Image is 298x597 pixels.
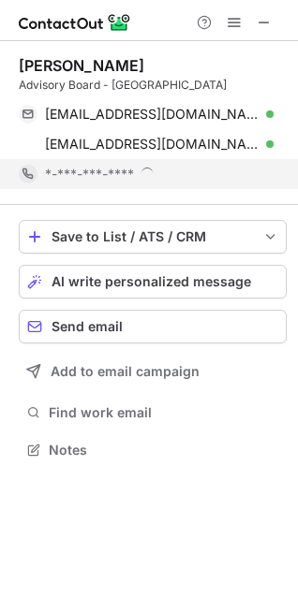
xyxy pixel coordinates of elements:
[51,364,200,379] span: Add to email campaign
[19,11,131,34] img: ContactOut v5.3.10
[45,106,260,123] span: [EMAIL_ADDRESS][DOMAIN_NAME]
[19,265,287,298] button: AI write personalized message
[45,136,260,153] span: [EMAIL_ADDRESS][DOMAIN_NAME]
[19,355,287,388] button: Add to email campaign
[19,220,287,254] button: save-profile-one-click
[19,56,144,75] div: [PERSON_NAME]
[49,442,279,459] span: Notes
[19,437,287,463] button: Notes
[19,400,287,426] button: Find work email
[52,274,251,289] span: AI write personalized message
[19,310,287,343] button: Send email
[49,404,279,421] span: Find work email
[19,77,287,94] div: Advisory Board - [GEOGRAPHIC_DATA]
[52,319,123,334] span: Send email
[52,229,254,244] div: Save to List / ATS / CRM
